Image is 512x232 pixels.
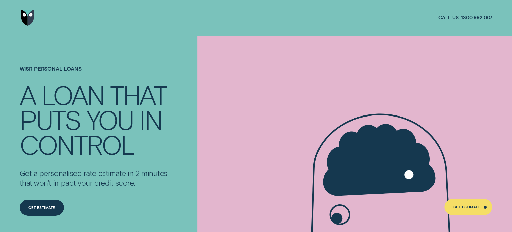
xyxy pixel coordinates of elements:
p: Get a personalised rate estimate in 2 minutes that won't impact your credit score. [20,168,174,188]
div: YOU [87,107,133,132]
a: Get Estimate [20,200,64,216]
div: CONTROL [20,132,134,156]
div: PUTS [20,107,81,132]
div: LOAN [41,82,104,107]
a: Get Estimate [444,199,492,215]
div: A [20,82,35,107]
span: Call us: [438,15,460,21]
img: Wisr [21,10,34,26]
span: 1300 992 007 [461,15,492,21]
h4: A LOAN THAT PUTS YOU IN CONTROL [20,82,174,157]
div: THAT [110,82,166,107]
div: IN [139,107,162,132]
a: Call us:1300 992 007 [438,15,492,21]
h1: Wisr Personal Loans [20,66,174,82]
